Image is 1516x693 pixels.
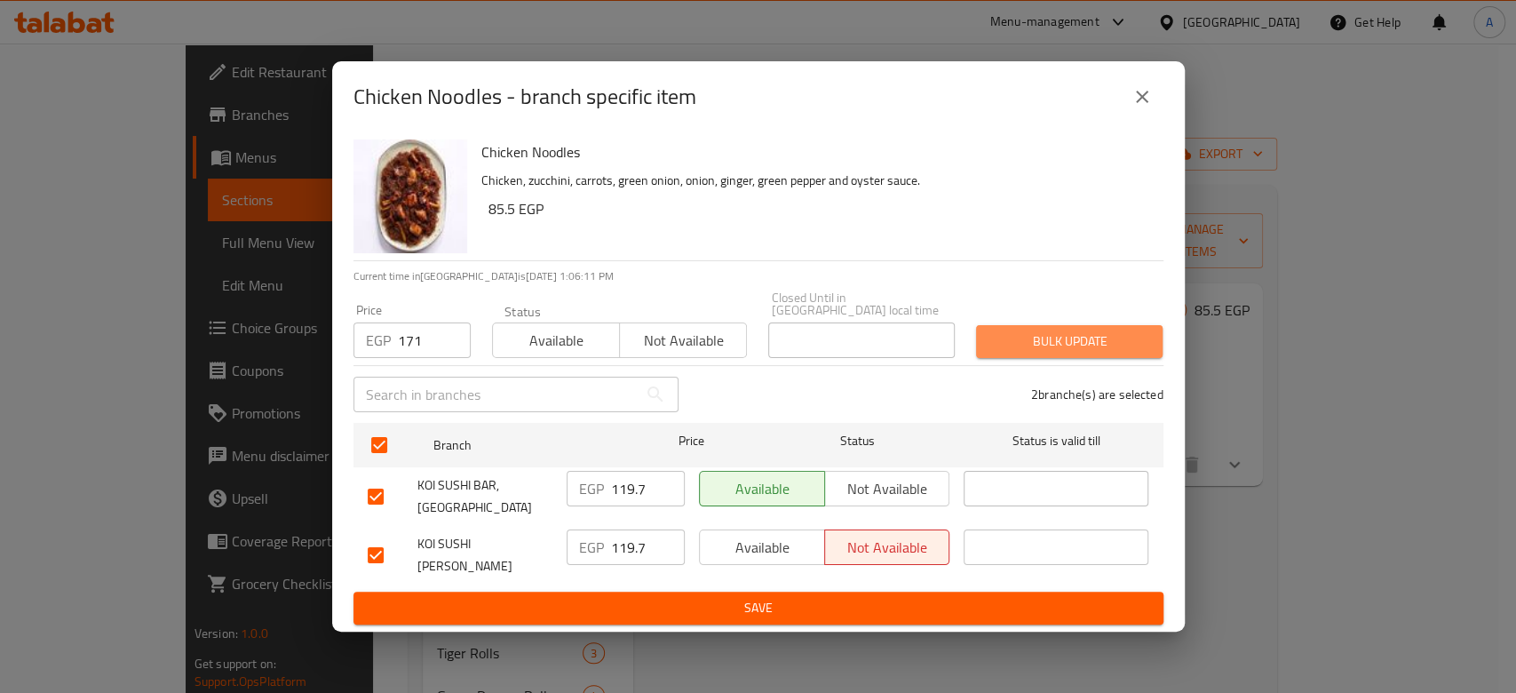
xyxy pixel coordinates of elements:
span: Save [368,597,1149,619]
p: Chicken, zucchini, carrots, green onion, onion, ginger, green pepper and oyster sauce. [481,170,1149,192]
button: Save [353,592,1163,625]
button: close [1121,76,1163,118]
span: Not available [832,535,943,561]
p: EGP [579,478,604,499]
button: Not available [824,471,950,506]
img: Chicken Noodles [353,139,467,253]
button: Available [492,323,620,358]
input: Please enter price [611,471,685,506]
button: Not available [619,323,747,358]
button: Bulk update [976,325,1163,358]
h6: 85.5 EGP [488,196,1149,221]
span: Available [500,328,613,354]
span: Not available [627,328,740,354]
span: Bulk update [990,331,1148,353]
button: Not available [824,530,950,565]
span: KOI SUSHI [PERSON_NAME] [417,533,552,577]
span: KOI SUSHI BAR, [GEOGRAPHIC_DATA] [417,474,552,519]
span: Branch [433,434,618,457]
button: Available [699,530,825,565]
span: Status is valid till [964,430,1148,452]
h2: Chicken Noodles - branch specific item [353,83,696,111]
input: Please enter price [611,530,685,565]
h6: Chicken Noodles [481,139,1149,164]
p: EGP [579,537,604,558]
span: Available [707,476,818,502]
p: Current time in [GEOGRAPHIC_DATA] is [DATE] 1:06:11 PM [353,268,1163,284]
input: Search in branches [353,377,638,412]
input: Please enter price [398,323,471,358]
span: Price [632,430,750,452]
button: Available [699,471,825,506]
span: Available [707,535,818,561]
span: Status [765,430,949,452]
p: 2 branche(s) are selected [1031,386,1163,403]
span: Not available [832,476,943,502]
p: EGP [366,330,391,351]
